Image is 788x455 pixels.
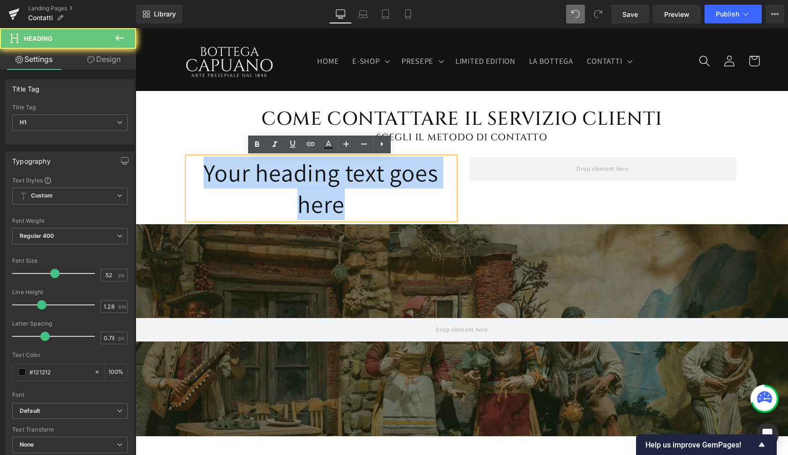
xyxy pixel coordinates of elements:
[12,320,128,327] div: Letter Spacing
[705,5,762,23] button: Publish
[52,129,319,191] h1: Your heading text goes here
[397,5,419,23] a: Mobile
[313,21,387,45] a: LIMITED EDITION
[622,9,638,19] span: Save
[645,440,756,449] span: Help us improve GemPages!
[352,5,374,23] a: Laptop
[12,258,128,264] div: Font Size
[266,28,298,38] span: PRESEPE
[20,232,54,239] b: Regular 400
[444,21,502,45] summary: CONTATTI
[105,364,127,380] div: %
[566,5,585,23] button: Undo
[12,152,51,165] div: Typography
[320,28,380,38] span: LIMITED EDITION
[118,272,126,278] span: px
[31,192,53,200] b: Custom
[716,10,739,18] span: Publish
[20,119,26,126] b: H1
[589,5,607,23] button: Redo
[557,21,582,45] summary: Cerca
[451,28,487,38] span: CONTATTI
[259,21,313,45] summary: PRESEPE
[70,49,138,70] a: Design
[12,80,40,93] div: Title Tag
[28,14,53,22] span: Contatti
[136,5,182,23] a: New Library
[645,439,767,450] button: Show survey - Help us improve GemPages!
[12,289,128,296] div: Line Height
[374,5,397,23] a: Tablet
[210,21,259,45] summary: E-SHOP
[24,35,53,42] span: Heading
[154,10,176,18] span: Library
[12,218,128,224] div: Font Weight
[12,392,128,398] div: Font
[28,5,136,12] a: Landing Pages
[20,407,40,415] i: Default
[12,104,128,111] div: Title Tag
[182,28,203,38] span: HOME
[30,367,90,377] input: Color
[664,9,689,19] span: Preview
[217,28,244,38] span: E-SHOP
[653,5,701,23] a: Preview
[756,423,779,446] div: Open Intercom Messenger
[394,28,438,38] span: LA BOTTEGA
[118,335,126,341] span: px
[329,5,352,23] a: Desktop
[12,176,128,184] div: Text Styles
[175,21,210,45] a: HOME
[765,5,784,23] button: More
[28,9,159,57] img: Bottega Capuano
[118,303,126,310] span: em
[20,441,34,448] b: None
[386,21,444,45] a: LA BOTTEGA
[12,426,128,433] div: Text Transform
[12,352,128,358] div: Text Color
[24,5,164,61] a: Bottega Capuano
